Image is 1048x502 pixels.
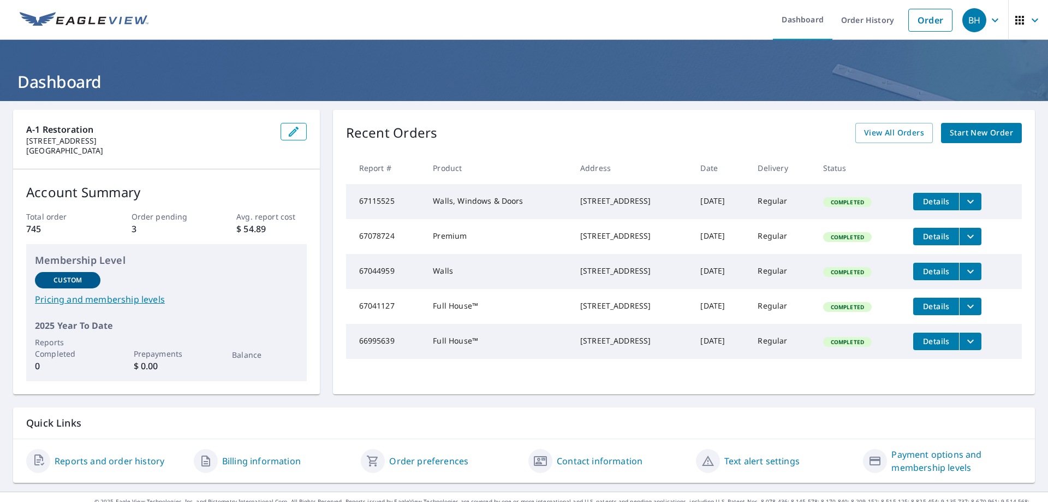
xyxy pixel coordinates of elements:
[424,289,571,324] td: Full House™
[959,228,981,245] button: filesDropdownBtn-67078724
[346,219,425,254] td: 67078724
[26,222,96,235] p: 745
[580,300,683,311] div: [STREET_ADDRESS]
[864,126,924,140] span: View All Orders
[749,324,814,359] td: Regular
[236,211,306,222] p: Avg. report cost
[959,263,981,280] button: filesDropdownBtn-67044959
[26,182,307,202] p: Account Summary
[913,298,959,315] button: detailsBtn-67041127
[236,222,306,235] p: $ 54.89
[424,184,571,219] td: Walls, Windows & Doors
[35,336,100,359] p: Reports Completed
[920,301,952,311] span: Details
[692,254,749,289] td: [DATE]
[35,319,298,332] p: 2025 Year To Date
[749,254,814,289] td: Regular
[824,198,871,206] span: Completed
[920,336,952,346] span: Details
[855,123,933,143] a: View All Orders
[26,146,272,156] p: [GEOGRAPHIC_DATA]
[692,184,749,219] td: [DATE]
[346,289,425,324] td: 67041127
[580,231,683,241] div: [STREET_ADDRESS]
[580,196,683,206] div: [STREET_ADDRESS]
[913,228,959,245] button: detailsBtn-67078724
[26,211,96,222] p: Total order
[557,454,642,468] a: Contact information
[962,8,986,32] div: BH
[132,222,201,235] p: 3
[424,152,571,184] th: Product
[941,123,1022,143] a: Start New Order
[692,289,749,324] td: [DATE]
[920,196,952,206] span: Details
[580,265,683,276] div: [STREET_ADDRESS]
[35,359,100,373] p: 0
[26,416,1022,430] p: Quick Links
[959,333,981,350] button: filesDropdownBtn-66995639
[913,263,959,280] button: detailsBtn-67044959
[132,211,201,222] p: Order pending
[389,454,468,468] a: Order preferences
[692,152,749,184] th: Date
[424,254,571,289] td: Walls
[35,293,298,306] a: Pricing and membership levels
[749,289,814,324] td: Regular
[346,152,425,184] th: Report #
[959,193,981,210] button: filesDropdownBtn-67115525
[749,219,814,254] td: Regular
[20,12,148,28] img: EV Logo
[26,123,272,136] p: A-1 Restoration
[571,152,692,184] th: Address
[724,454,800,468] a: Text alert settings
[53,275,82,285] p: Custom
[824,338,871,346] span: Completed
[959,298,981,315] button: filesDropdownBtn-67041127
[346,324,425,359] td: 66995639
[692,324,749,359] td: [DATE]
[920,231,952,241] span: Details
[35,253,298,268] p: Membership Level
[134,359,199,373] p: $ 0.00
[824,303,871,311] span: Completed
[134,348,199,359] p: Prepayments
[920,266,952,276] span: Details
[222,454,301,468] a: Billing information
[908,9,952,32] a: Order
[749,152,814,184] th: Delivery
[232,349,297,361] p: Balance
[55,454,164,468] a: Reports and order history
[346,184,425,219] td: 67115525
[950,126,1013,140] span: Start New Order
[346,254,425,289] td: 67044959
[346,123,438,143] p: Recent Orders
[814,152,905,184] th: Status
[692,219,749,254] td: [DATE]
[424,219,571,254] td: Premium
[913,333,959,350] button: detailsBtn-66995639
[913,193,959,210] button: detailsBtn-67115525
[749,184,814,219] td: Regular
[26,136,272,146] p: [STREET_ADDRESS]
[424,324,571,359] td: Full House™
[824,268,871,276] span: Completed
[891,448,1022,474] a: Payment options and membership levels
[824,233,871,241] span: Completed
[580,335,683,346] div: [STREET_ADDRESS]
[13,70,1035,93] h1: Dashboard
